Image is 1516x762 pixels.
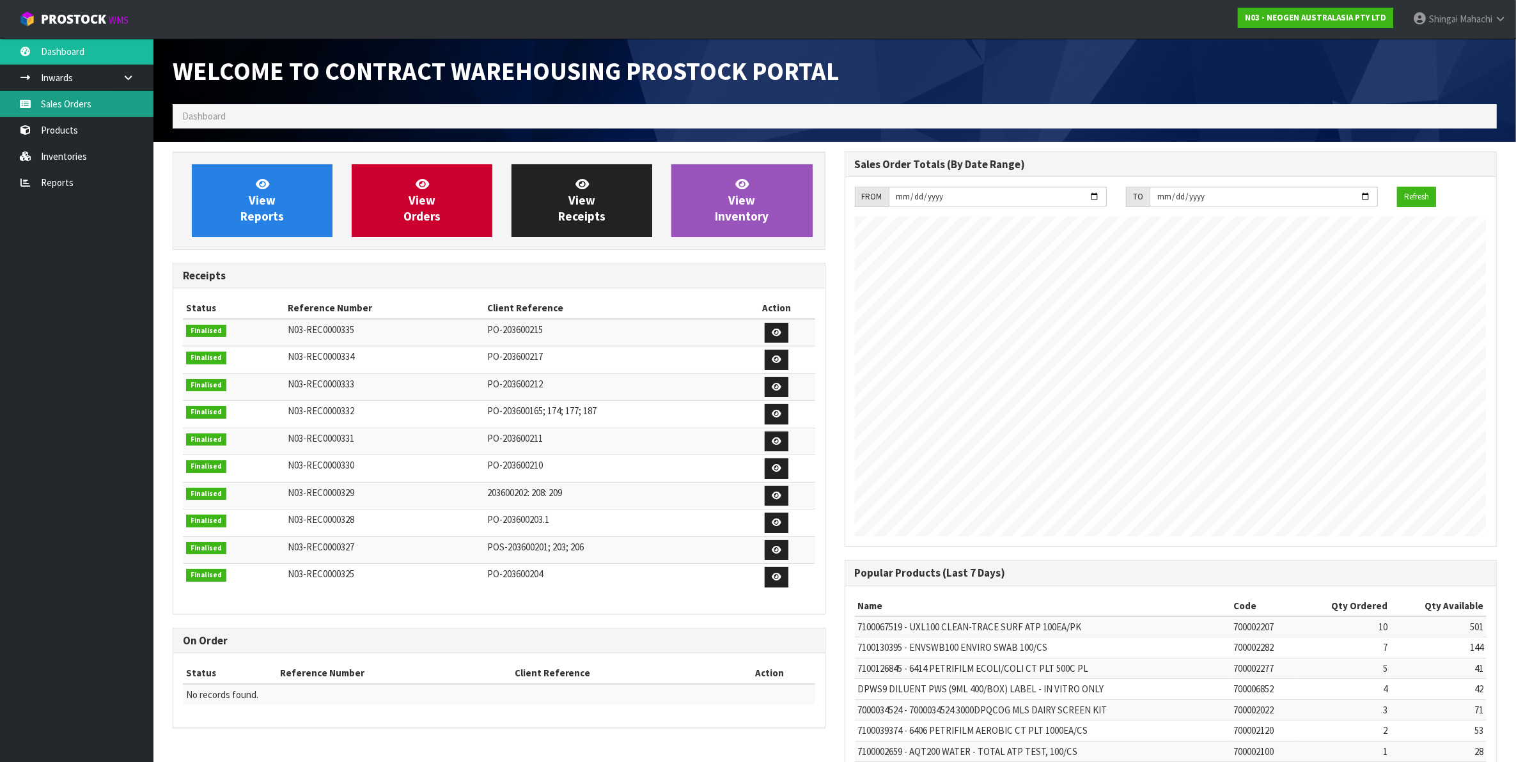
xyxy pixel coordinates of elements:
span: PO-203600217 [487,350,543,362]
th: Client Reference [512,663,724,683]
td: 700002277 [1230,658,1299,678]
th: Action [738,298,815,318]
span: N03-REC0000335 [288,323,354,336]
span: View Reports [240,176,284,224]
a: ViewReceipts [512,164,652,237]
td: 700002022 [1230,699,1299,720]
td: 71 [1391,699,1487,720]
span: View Inventory [715,176,769,224]
th: Client Reference [484,298,738,318]
strong: N03 - NEOGEN AUSTRALASIA PTY LTD [1245,12,1386,23]
span: N03-REC0000334 [288,350,354,362]
span: N03-REC0000329 [288,486,354,499]
td: 28 [1391,741,1487,761]
span: PO-203600204 [487,568,543,580]
td: 3 [1299,699,1391,720]
td: 7100130395 - ENVSWB100 ENVIRO SWAB 100/CS [855,637,1231,658]
span: PO-203600165; 174; 177; 187 [487,405,597,417]
span: Shingai [1429,13,1458,25]
td: 7100039374 - 6406 PETRIFILM AEROBIC CT PLT 1000EA/CS [855,720,1231,741]
span: Finalised [186,433,226,446]
span: PO-203600210 [487,459,543,471]
span: View Orders [403,176,441,224]
td: 700002207 [1230,616,1299,637]
th: Action [724,663,815,683]
h3: Popular Products (Last 7 Days) [855,567,1487,579]
a: ViewReports [192,164,332,237]
span: Finalised [186,352,226,364]
th: Reference Number [277,663,511,683]
td: 42 [1391,679,1487,699]
div: TO [1126,187,1150,207]
small: WMS [109,14,129,26]
td: DPWS9 DILUENT PWS (9ML 400/BOX) LABEL - IN VITRO ONLY [855,679,1231,699]
td: 7 [1299,637,1391,658]
td: 7100067519 - UXL100 CLEAN-TRACE SURF ATP 100EA/PK [855,616,1231,637]
span: Finalised [186,488,226,501]
td: 10 [1299,616,1391,637]
img: cube-alt.png [19,11,35,27]
a: ViewOrders [352,164,492,237]
span: Finalised [186,325,226,338]
td: 144 [1391,637,1487,658]
span: Finalised [186,569,226,582]
span: N03-REC0000332 [288,405,354,417]
h3: On Order [183,635,815,647]
th: Name [855,596,1231,616]
td: 1 [1299,741,1391,761]
button: Refresh [1397,187,1436,207]
td: 7100002659 - AQT200 WATER - TOTAL ATP TEST, 100/CS [855,741,1231,761]
span: Finalised [186,406,226,419]
td: 700002120 [1230,720,1299,741]
h3: Sales Order Totals (By Date Range) [855,159,1487,171]
span: View Receipts [558,176,606,224]
th: Code [1230,596,1299,616]
th: Qty Available [1391,596,1487,616]
td: 41 [1391,658,1487,678]
td: 7100126845 - 6414 PETRIFILM ECOLI/COLI CT PLT 500C PL [855,658,1231,678]
th: Status [183,298,285,318]
span: N03-REC0000331 [288,432,354,444]
div: FROM [855,187,889,207]
span: PO-203600212 [487,378,543,390]
span: N03-REC0000330 [288,459,354,471]
span: N03-REC0000325 [288,568,354,580]
td: 700002100 [1230,741,1299,761]
span: Finalised [186,515,226,527]
span: PO-203600203.1 [487,513,549,525]
span: N03-REC0000328 [288,513,354,525]
span: Finalised [186,542,226,555]
th: Reference Number [285,298,484,318]
td: 501 [1391,616,1487,637]
td: 53 [1391,720,1487,741]
span: POS-203600201; 203; 206 [487,541,584,553]
td: 7000034524 - 7000034524 3000DPQCOG MLS DAIRY SCREEN KIT [855,699,1231,720]
td: 4 [1299,679,1391,699]
td: 700002282 [1230,637,1299,658]
a: ViewInventory [671,164,812,237]
span: 203600202: 208: 209 [487,486,562,499]
th: Qty Ordered [1299,596,1391,616]
h3: Receipts [183,270,815,282]
span: N03-REC0000333 [288,378,354,390]
span: Finalised [186,460,226,473]
span: Welcome to Contract Warehousing ProStock Portal [173,55,839,87]
td: 2 [1299,720,1391,741]
span: PO-203600215 [487,323,543,336]
td: 700006852 [1230,679,1299,699]
td: No records found. [183,684,815,704]
span: N03-REC0000327 [288,541,354,553]
td: 5 [1299,658,1391,678]
span: Mahachi [1460,13,1492,25]
th: Status [183,663,277,683]
span: Finalised [186,379,226,392]
span: Dashboard [182,110,226,122]
span: PO-203600211 [487,432,543,444]
span: ProStock [41,11,106,27]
